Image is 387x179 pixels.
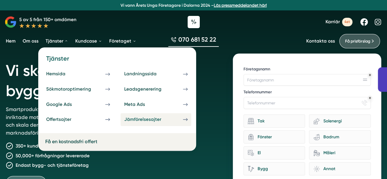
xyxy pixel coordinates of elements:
[43,68,113,80] a: Hemsida
[6,54,219,106] h1: Vi skapar tillväxt för bygg- och tjänsteföretag
[244,66,371,73] label: Företagsnamn
[339,34,380,48] a: Få prisförslag
[244,97,371,109] input: Telefonnummer
[124,71,171,77] div: Landningssida
[369,74,371,76] div: Obligatoriskt
[43,83,113,96] a: Sökmotoroptimering
[46,86,105,92] div: Sökmotoroptimering
[369,97,371,99] div: Obligatoriskt
[325,18,352,26] a: Karriär 4st
[178,35,216,44] span: 070 681 52 22
[6,106,173,139] p: Smartproduktion är ett entreprenörsdrivet bolag som är specifikt inriktade mot att hjälpa bygg- o...
[44,34,69,49] a: Tjänster
[46,71,80,77] div: Hemsida
[21,34,40,49] a: Om oss
[74,34,103,49] a: Kundcase
[168,35,219,47] a: 070 681 52 22
[342,18,352,26] span: 4st
[121,98,191,111] a: Meta Ads
[16,162,89,169] p: Endast bygg- och tjänsteföretag
[43,113,113,126] a: Offertsajter
[16,152,90,159] p: 50,000+ förfrågningar levererade
[121,83,191,96] a: Leadsgenerering
[43,54,192,68] h4: Tjänster
[124,86,176,92] div: Leadsgenerering
[43,98,113,111] a: Google Ads
[45,139,97,144] a: Få en kostnadsfri offert
[244,89,371,96] label: Telefonnummer
[124,102,159,107] div: Meta Ads
[124,117,175,122] div: Jämförelsesajter
[16,142,73,150] p: 350+ kunder nöjda kunder
[121,68,191,80] a: Landningssida
[5,34,17,49] a: Hem
[19,16,76,23] p: 5 av 5 från 150+ omdömen
[108,34,137,49] a: Företaget
[306,38,335,44] a: Kontakta oss
[325,19,340,25] span: Karriär
[244,74,371,86] input: Företagsnamn
[121,113,191,126] a: Jämförelsesajter
[46,117,85,122] div: Offertsajter
[2,2,385,8] p: Vi vann Årets Unga Företagare i Dalarna 2024 –
[214,3,267,8] a: Läs pressmeddelandet här!
[46,102,86,107] div: Google Ads
[345,38,370,44] span: Få prisförslag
